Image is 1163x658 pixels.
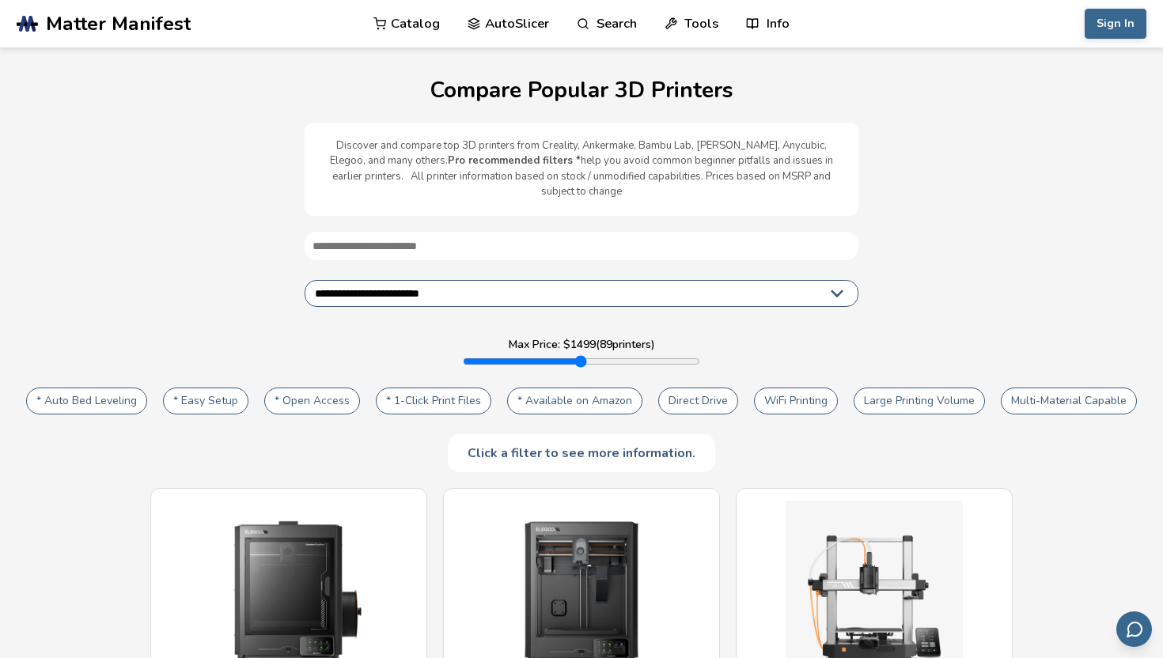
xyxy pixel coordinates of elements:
[1085,9,1146,39] button: Sign In
[507,388,642,414] button: * Available on Amazon
[163,388,248,414] button: * Easy Setup
[26,388,147,414] button: * Auto Bed Leveling
[16,78,1147,103] h1: Compare Popular 3D Printers
[320,138,843,200] p: Discover and compare top 3D printers from Creality, Ankermake, Bambu Lab, [PERSON_NAME], Anycubic...
[448,434,715,472] div: Click a filter to see more information.
[1116,611,1152,647] button: Send feedback via email
[658,388,738,414] button: Direct Drive
[46,13,191,35] span: Matter Manifest
[448,153,581,168] b: Pro recommended filters *
[376,388,491,414] button: * 1-Click Print Files
[264,388,360,414] button: * Open Access
[754,388,838,414] button: WiFi Printing
[854,388,985,414] button: Large Printing Volume
[1001,388,1137,414] button: Multi-Material Capable
[509,338,655,351] label: Max Price: $ 1499 ( 89 printers)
